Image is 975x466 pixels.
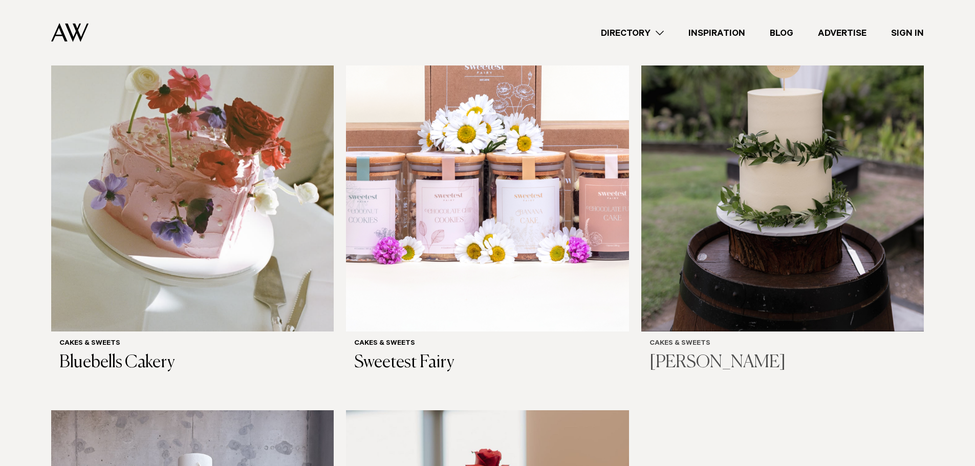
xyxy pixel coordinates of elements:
[59,352,326,373] h3: Bluebells Cakery
[589,26,676,40] a: Directory
[879,26,936,40] a: Sign In
[676,26,757,40] a: Inspiration
[649,340,916,348] h6: Cakes & Sweets
[59,340,326,348] h6: Cakes & Sweets
[757,26,806,40] a: Blog
[649,352,916,373] h3: [PERSON_NAME]
[354,340,620,348] h6: Cakes & Sweets
[806,26,879,40] a: Advertise
[354,352,620,373] h3: Sweetest Fairy
[51,23,89,42] img: Auckland Weddings Logo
